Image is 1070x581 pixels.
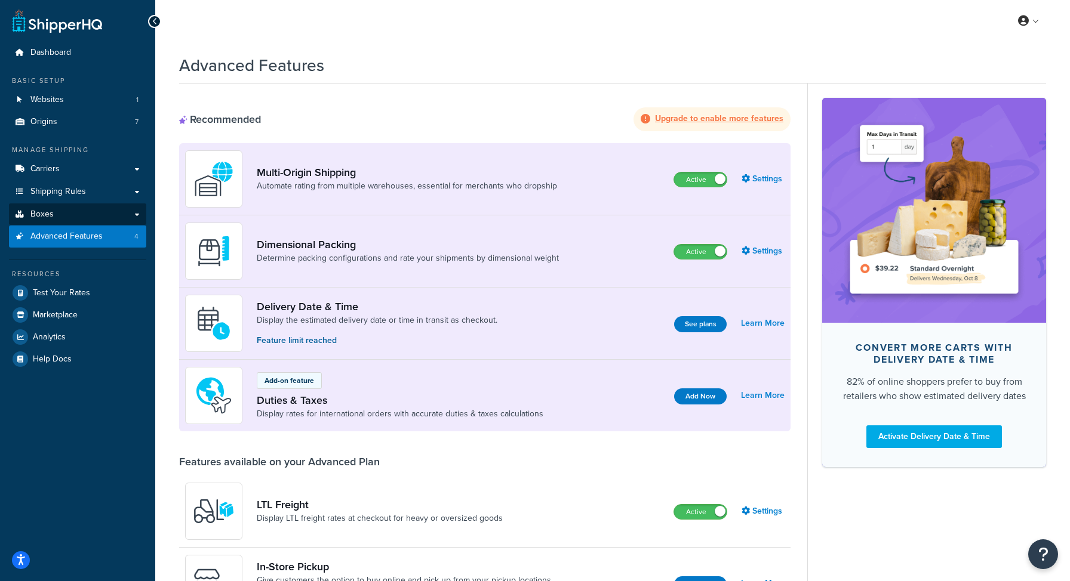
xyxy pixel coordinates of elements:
[9,111,146,133] a: Origins7
[674,245,727,259] label: Active
[9,111,146,133] li: Origins
[674,316,727,332] button: See plans
[742,243,785,259] a: Settings
[674,388,727,404] button: Add Now
[655,112,783,125] strong: Upgrade to enable more features
[257,252,559,264] a: Determine packing configurations and rate your shipments by dimensional weight
[257,314,497,326] a: Display the estimated delivery date or time in transit as checkout.
[9,203,146,225] a: Boxes
[9,89,146,111] li: Websites
[134,231,139,242] span: 4
[30,117,57,127] span: Origins
[265,375,314,386] p: Add-on feature
[30,231,103,242] span: Advanced Features
[193,490,235,532] img: y79ZsPf0fXUFUhFXDzUgf+ktZg5F2+ohG75+v3d2s1D9TjoU8PiyCIluIjV41seZevKCRuEjTPPOKHJsQcmKCXGdfprl3L4q7...
[257,408,543,420] a: Display rates for international orders with accurate duties & taxes calculations
[30,164,60,174] span: Carriers
[179,54,324,77] h1: Advanced Features
[257,180,557,192] a: Automate rating from multiple warehouses, essential for merchants who dropship
[742,503,785,520] a: Settings
[9,158,146,180] a: Carriers
[136,95,139,105] span: 1
[30,187,86,197] span: Shipping Rules
[257,498,503,511] a: LTL Freight
[193,230,235,272] img: DTVBYsAAAAAASUVORK5CYII=
[30,209,54,220] span: Boxes
[9,225,146,248] li: Advanced Features
[193,302,235,344] img: gfkeb5ejjkALwAAAABJRU5ErkJggg==
[33,354,72,364] span: Help Docs
[257,560,551,573] a: In-Store Pickup
[9,269,146,279] div: Resources
[9,89,146,111] a: Websites1
[30,48,71,58] span: Dashboard
[866,425,1002,448] a: Activate Delivery Date & Time
[257,334,497,347] p: Feature limit reached
[9,282,146,304] a: Test Your Rates
[33,332,66,342] span: Analytics
[257,394,543,407] a: Duties & Taxes
[9,76,146,86] div: Basic Setup
[257,238,559,251] a: Dimensional Packing
[9,42,146,64] a: Dashboard
[674,505,727,519] label: Active
[841,375,1027,403] div: 82% of online shoppers prefer to buy from retailers who show estimated delivery dates
[30,95,64,105] span: Websites
[674,172,727,187] label: Active
[193,375,235,416] img: icon-duo-feat-landed-cost-7136b061.png
[741,387,785,404] a: Learn More
[9,145,146,155] div: Manage Shipping
[135,117,139,127] span: 7
[33,310,78,320] span: Marketplace
[9,348,146,370] a: Help Docs
[179,455,380,468] div: Features available on your Advanced Plan
[9,326,146,348] a: Analytics
[9,304,146,326] a: Marketplace
[840,116,1028,304] img: feature-image-ddt-36eae7f7280da8017bfb280eaccd9c446f90b1fe08728e4019434db127062ab4.png
[742,171,785,187] a: Settings
[841,342,1027,366] div: Convert more carts with delivery date & time
[257,512,503,524] a: Display LTL freight rates at checkout for heavy or oversized goods
[741,315,785,332] a: Learn More
[1028,539,1058,569] button: Open Resource Center
[9,225,146,248] a: Advanced Features4
[257,166,557,179] a: Multi-Origin Shipping
[193,158,235,200] img: WatD5o0RtDAAAAAElFTkSuQmCC
[257,300,497,313] a: Delivery Date & Time
[179,113,261,126] div: Recommended
[9,181,146,203] a: Shipping Rules
[33,288,90,298] span: Test Your Rates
